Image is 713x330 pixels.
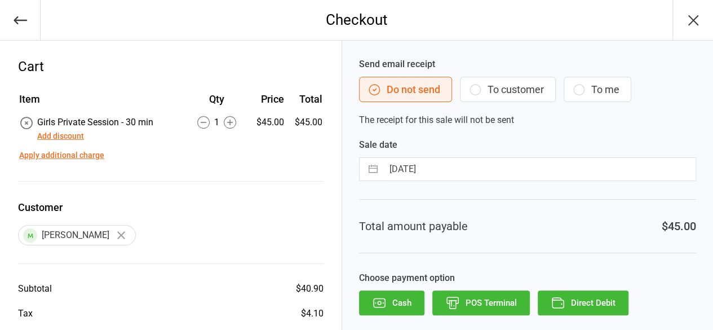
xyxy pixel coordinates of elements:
[18,225,136,245] div: [PERSON_NAME]
[37,130,84,142] button: Add discount
[296,282,324,296] div: $40.90
[185,116,248,129] div: 1
[18,56,324,77] div: Cart
[18,307,33,320] div: Tax
[19,149,104,161] button: Apply additional charge
[185,91,248,115] th: Qty
[359,138,696,152] label: Sale date
[359,218,468,235] div: Total amount payable
[249,116,284,129] div: $45.00
[359,77,452,102] button: Do not send
[37,117,153,127] span: Girls Private Session - 30 min
[359,58,696,127] div: The receipt for this sale will not be sent
[538,291,628,315] button: Direct Debit
[662,218,696,235] div: $45.00
[359,271,696,285] label: Choose payment option
[289,91,322,115] th: Total
[359,58,696,71] label: Send email receipt
[564,77,631,102] button: To me
[432,291,530,315] button: POS Terminal
[301,307,324,320] div: $4.10
[249,91,284,107] div: Price
[460,77,556,102] button: To customer
[18,282,52,296] div: Subtotal
[289,116,322,143] td: $45.00
[359,291,424,315] button: Cash
[18,200,324,215] label: Customer
[19,91,184,115] th: Item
